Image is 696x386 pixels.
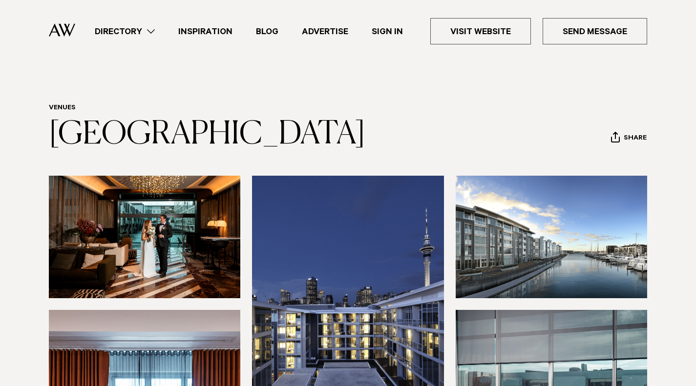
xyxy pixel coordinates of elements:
[49,23,75,37] img: Auckland Weddings Logo
[624,134,647,143] span: Share
[49,119,365,150] a: [GEOGRAPHIC_DATA]
[167,25,244,38] a: Inspiration
[611,131,647,146] button: Share
[543,18,647,44] a: Send Message
[244,25,290,38] a: Blog
[430,18,531,44] a: Visit Website
[49,104,76,112] a: Venues
[360,25,415,38] a: Sign In
[83,25,167,38] a: Directory
[290,25,360,38] a: Advertise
